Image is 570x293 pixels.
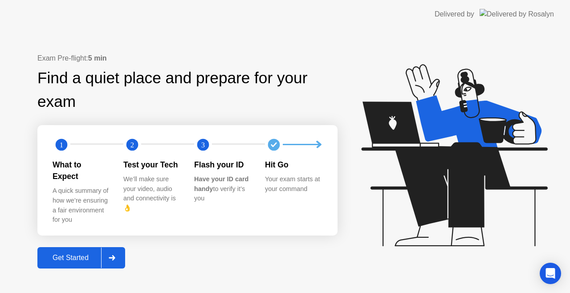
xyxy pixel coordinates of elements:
div: Your exam starts at your command [265,175,322,194]
div: Test your Tech [123,159,180,171]
div: to verify it’s you [194,175,251,203]
b: Have your ID card handy [194,175,248,192]
div: We’ll make sure your video, audio and connectivity is 👌 [123,175,180,213]
div: Exam Pre-flight: [37,53,338,64]
text: 2 [130,140,134,149]
div: Get Started [40,254,101,262]
div: Hit Go [265,159,322,171]
text: 1 [60,140,63,149]
img: Delivered by Rosalyn [480,9,554,19]
button: Get Started [37,247,125,269]
b: 5 min [88,54,107,62]
div: Open Intercom Messenger [540,263,561,284]
div: Delivered by [435,9,474,20]
div: Find a quiet place and prepare for your exam [37,66,338,114]
div: A quick summary of how we’re ensuring a fair environment for you [53,186,109,224]
div: Flash your ID [194,159,251,171]
text: 3 [201,140,205,149]
div: What to Expect [53,159,109,183]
